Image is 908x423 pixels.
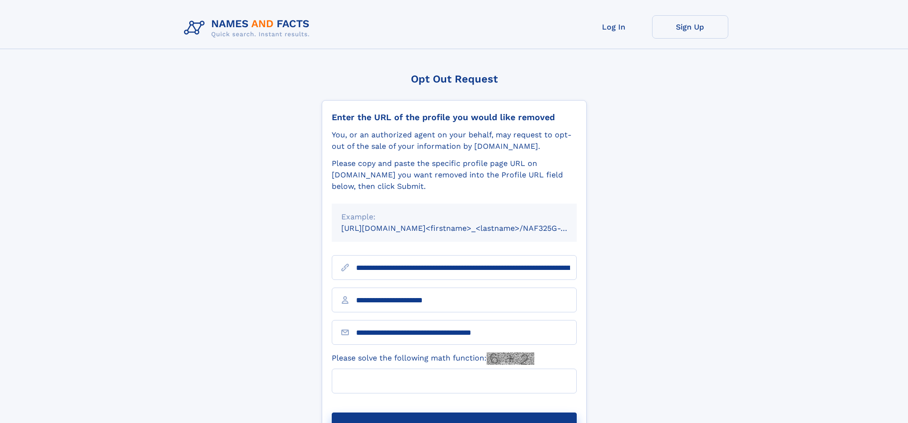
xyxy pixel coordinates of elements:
div: Opt Out Request [322,73,587,85]
small: [URL][DOMAIN_NAME]<firstname>_<lastname>/NAF325G-xxxxxxxx [341,224,595,233]
a: Log In [576,15,652,39]
img: Logo Names and Facts [180,15,317,41]
label: Please solve the following math function: [332,352,534,365]
div: Please copy and paste the specific profile page URL on [DOMAIN_NAME] you want removed into the Pr... [332,158,577,192]
div: Example: [341,211,567,223]
a: Sign Up [652,15,728,39]
div: You, or an authorized agent on your behalf, may request to opt-out of the sale of your informatio... [332,129,577,152]
div: Enter the URL of the profile you would like removed [332,112,577,123]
